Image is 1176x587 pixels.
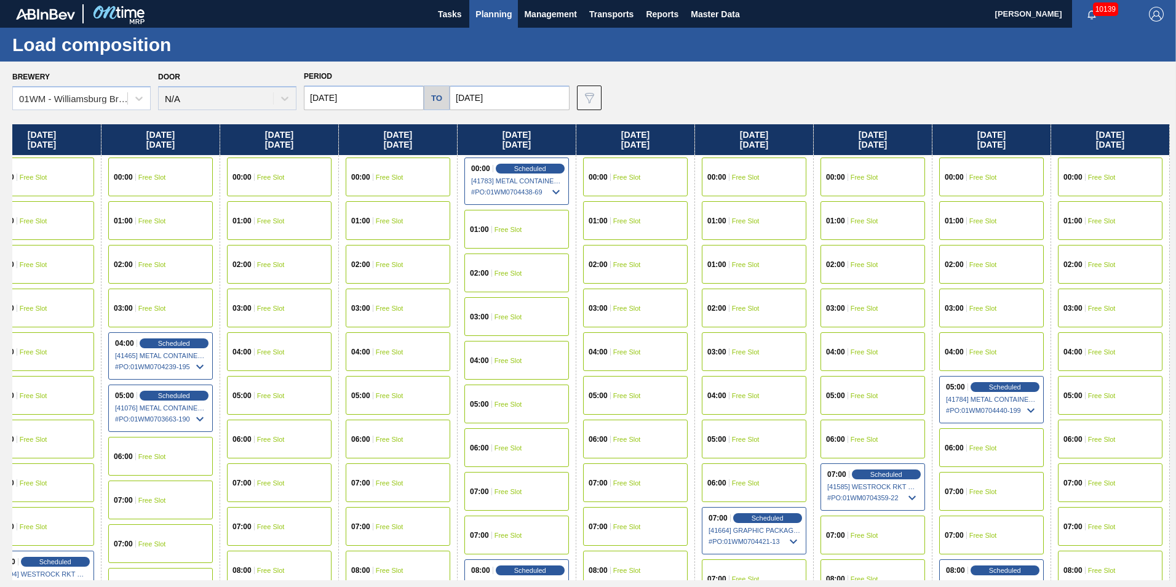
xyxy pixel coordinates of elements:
[304,86,424,110] input: mm/dd/yyyy
[646,7,678,22] span: Reports
[16,9,75,20] img: TNhmsLtSVTkK8tSr43FrP2fwEKptu5GPRR3wAAAABJRU5ErkJggg==
[19,94,129,104] div: 01WM - Williamsburg Brewery
[450,86,570,110] input: mm/dd/yyyy
[1072,6,1111,23] button: Notifications
[582,90,597,105] img: icon-filter-gray
[577,86,602,110] button: icon-filter-gray
[304,72,332,81] span: Period
[589,7,634,22] span: Transports
[1093,2,1118,16] span: 10139
[431,94,442,103] h5: to
[1149,7,1164,22] img: Logout
[12,73,50,81] label: Brewery
[524,7,577,22] span: Management
[475,7,512,22] span: Planning
[12,38,231,52] h1: Load composition
[436,7,463,22] span: Tasks
[158,73,180,81] label: Door
[691,7,739,22] span: Master Data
